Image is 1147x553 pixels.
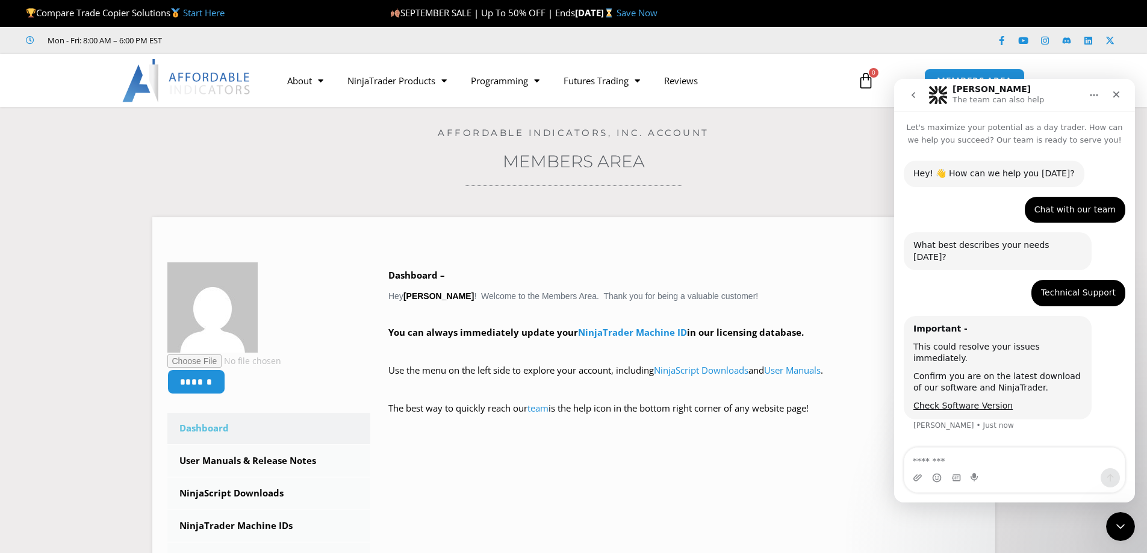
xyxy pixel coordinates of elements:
img: LogoAI | Affordable Indicators – NinjaTrader [122,59,252,102]
a: About [275,67,335,94]
nav: Menu [275,67,844,94]
a: Dashboard [167,413,371,444]
strong: [DATE] [575,7,617,19]
b: Dashboard – [388,269,445,281]
a: Save Now [617,7,657,19]
p: Use the menu on the left side to explore your account, including and . [388,362,980,396]
span: SEPTEMBER SALE | Up To 50% OFF | Ends [390,7,575,19]
iframe: Intercom live chat [894,79,1135,502]
a: Programming [459,67,552,94]
img: 🥇 [171,8,180,17]
iframe: Intercom live chat [1106,512,1135,541]
div: Hey ! Welcome to the Members Area. Thank you for being a valuable customer! [388,267,980,434]
a: Affordable Indicators, Inc. Account [438,127,709,138]
a: NinjaTrader Products [335,67,459,94]
span: Compare Trade Copier Solutions [26,7,225,19]
a: NinjaTrader Machine IDs [167,510,371,542]
a: NinjaScript Downloads [167,478,371,509]
span: MEMBERS AREA [937,76,1012,85]
span: 0 [869,68,878,78]
img: 🏆 [26,8,36,17]
a: Start Here [183,7,225,19]
img: ⌛ [605,8,614,17]
a: NinjaTrader Machine ID [578,326,687,338]
a: NinjaScript Downloads [654,364,748,376]
a: User Manuals & Release Notes [167,445,371,477]
a: team [527,402,549,414]
a: MEMBERS AREA [924,69,1025,93]
iframe: Customer reviews powered by Trustpilot [179,34,359,46]
a: Reviews [652,67,710,94]
span: Mon - Fri: 8:00 AM – 6:00 PM EST [45,33,162,48]
strong: You can always immediately update your in our licensing database. [388,326,804,338]
img: 4d764aba6847d0b64cafbb2886a0aff15ea77b7a97c4b841143df1938508339c [167,262,258,353]
strong: [PERSON_NAME] [403,291,474,301]
a: Members Area [503,151,645,171]
p: The best way to quickly reach our is the help icon in the bottom right corner of any website page! [388,400,980,434]
a: 0 [839,63,892,98]
a: Futures Trading [552,67,652,94]
img: 🍂 [391,8,400,17]
a: User Manuals [764,364,821,376]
